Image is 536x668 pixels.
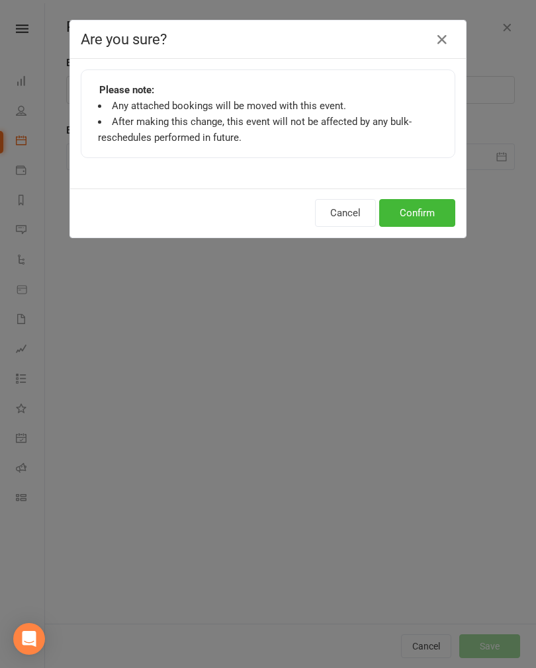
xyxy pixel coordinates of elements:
[13,623,45,655] div: Open Intercom Messenger
[431,29,453,50] button: Close
[81,31,455,48] h4: Are you sure?
[99,82,154,98] strong: Please note:
[379,199,455,227] button: Confirm
[315,199,376,227] button: Cancel
[98,114,438,146] li: After making this change, this event will not be affected by any bulk-reschedules performed in fu...
[98,98,438,114] li: Any attached bookings will be moved with this event.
